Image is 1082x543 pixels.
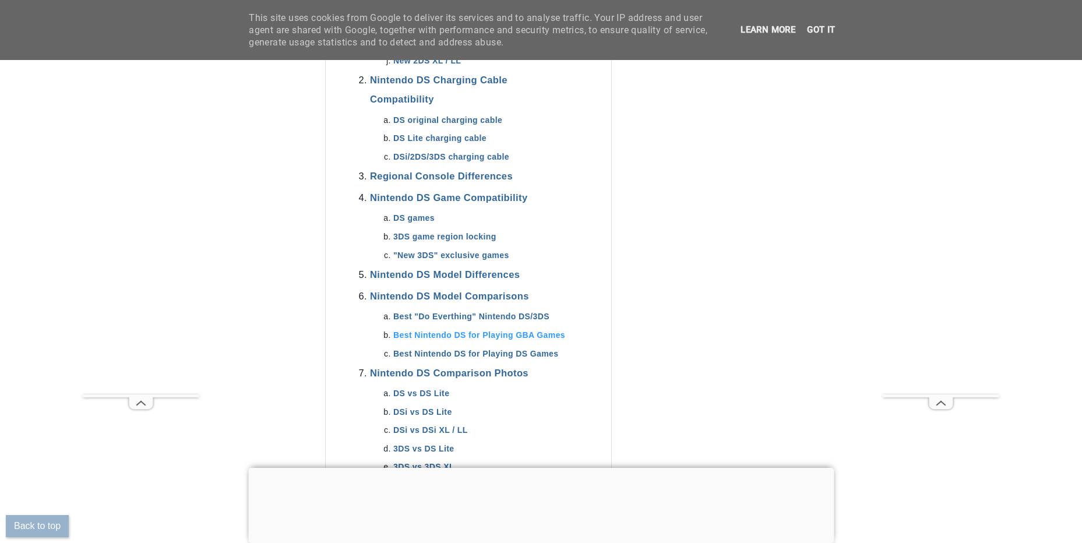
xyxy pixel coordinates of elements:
a: DSi/2DS/3DS charging cable [393,152,509,161]
button: Back to top [6,515,69,537]
a: Nintendo DS Model Comparisons [370,291,529,301]
a: Nintendo DS Game Compatibility [370,192,528,203]
span: This site uses cookies from Google to deliver its services and to analyse traffic. Your IP addres... [249,12,715,48]
a: New 2DS XL / LL [393,56,461,65]
a: Nintendo DS Model Differences [370,269,520,280]
a: DS vs DS Lite [393,389,449,398]
a: Nintendo DS Charging Cable Compatibility [370,75,507,104]
a: Best "Do Everthing" Nintendo DS/3DS [393,312,549,321]
a: 3DS game region locking [393,232,496,241]
a: Learn more [737,24,799,35]
a: Best Nintendo DS for Playing GBA Games [393,330,565,340]
a: DSi vs DSi XL / LL [393,425,468,435]
iframe: Advertisement [83,89,199,394]
a: DS Lite charging cable [393,133,487,143]
a: DS original charging cable [393,115,502,125]
a: Got it [803,24,838,35]
a: 3DS vs 3DS XL [393,462,454,471]
a: Nintendo DS Comparison Photos [370,368,528,378]
a: Regional Console Differences [370,171,513,181]
iframe: Advertisement [883,89,999,394]
a: Best Nintendo DS for Playing DS Games [393,349,559,358]
iframe: Advertisement [711,81,831,431]
a: DSi vs DS Lite [393,407,452,417]
a: 3DS vs DS Lite [393,444,454,453]
iframe: Advertisement [248,468,834,540]
a: DS games [393,213,435,223]
a: "New 3DS" exclusive games [393,251,509,260]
